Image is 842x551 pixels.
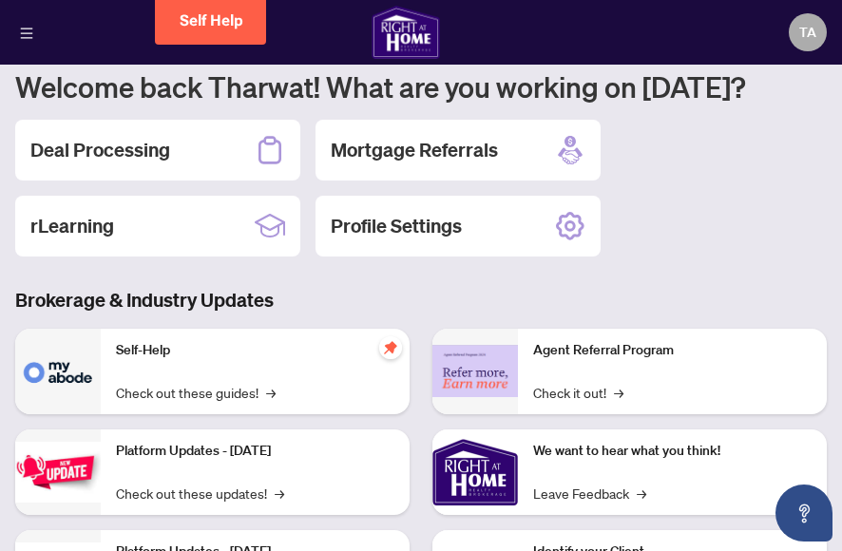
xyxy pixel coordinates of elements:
span: Self Help [180,11,243,29]
a: Leave Feedback→ [533,483,646,503]
p: Agent Referral Program [533,340,812,361]
span: → [266,382,276,403]
span: TA [799,22,816,43]
h1: Welcome back Tharwat! What are you working on [DATE]? [15,68,827,104]
span: pushpin [379,336,402,359]
span: → [275,483,284,503]
a: Check it out!→ [533,382,623,403]
p: We want to hear what you think! [533,441,812,462]
img: Self-Help [15,329,101,414]
img: Agent Referral Program [432,345,518,397]
p: Platform Updates - [DATE] [116,441,394,462]
p: Self-Help [116,340,394,361]
span: → [637,483,646,503]
span: → [614,382,623,403]
h3: Brokerage & Industry Updates [15,287,827,313]
button: Open asap [775,484,832,541]
span: menu [20,27,33,40]
h2: rLearning [30,213,114,239]
img: Platform Updates - July 21, 2025 [15,442,101,502]
h2: Deal Processing [30,137,170,163]
a: Check out these guides!→ [116,382,276,403]
h2: Mortgage Referrals [331,137,498,163]
h2: Profile Settings [331,213,462,239]
img: logo [372,6,440,59]
a: Check out these updates!→ [116,483,284,503]
img: We want to hear what you think! [432,429,518,515]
